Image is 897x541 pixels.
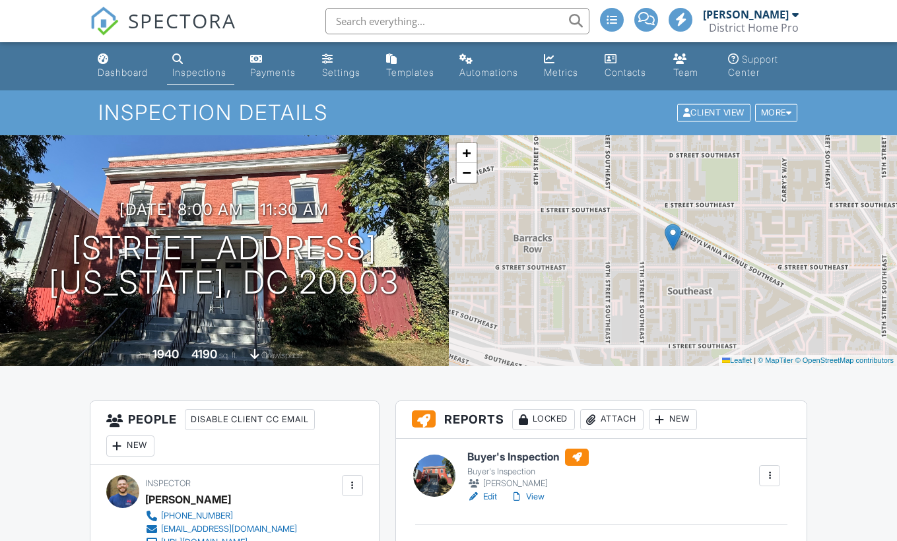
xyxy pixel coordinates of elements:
a: © MapTiler [758,356,793,364]
a: Settings [317,48,371,85]
a: Automations (Advanced) [454,48,528,85]
a: Leaflet [722,356,752,364]
a: Templates [381,48,443,85]
div: New [106,435,154,457]
a: Contacts [599,48,657,85]
a: © OpenStreetMap contributors [795,356,894,364]
span: sq. ft. [219,350,238,360]
div: Dashboard [98,67,148,78]
div: Attach [580,409,644,430]
div: Buyer's Inspection [467,466,589,477]
a: [EMAIL_ADDRESS][DOMAIN_NAME] [145,523,297,536]
img: The Best Home Inspection Software - Spectora [90,7,119,36]
div: Locked [512,409,575,430]
span: crawlspace [261,350,302,360]
img: Marker [665,224,681,251]
a: Zoom out [457,163,477,183]
span: SPECTORA [128,7,236,34]
div: Disable Client CC Email [185,409,315,430]
span: − [462,164,471,181]
a: SPECTORA [90,18,236,46]
div: [PERSON_NAME] [467,477,589,490]
div: District Home Pro [709,21,799,34]
div: Support Center [728,53,778,78]
div: New [649,409,697,430]
span: + [462,144,471,161]
h1: [STREET_ADDRESS] [US_STATE], DC 20003 [49,231,399,301]
div: [PHONE_NUMBER] [161,511,233,521]
a: Buyer's Inspection Buyer's Inspection [PERSON_NAME] [467,449,589,491]
div: Team [673,67,698,78]
div: 4190 [191,347,217,361]
a: Edit [467,490,497,503]
h1: Inspection Details [98,101,799,124]
a: Team [668,48,713,85]
div: [PERSON_NAME] [703,8,789,21]
div: Payments [250,67,296,78]
div: Inspections [172,67,226,78]
div: Automations [459,67,518,78]
div: [PERSON_NAME] [145,490,231,509]
div: 1940 [152,347,179,361]
a: Payments [245,48,306,85]
div: Client View [677,104,750,122]
h3: People [90,401,379,465]
div: [EMAIL_ADDRESS][DOMAIN_NAME] [161,524,297,534]
input: Search everything... [325,8,589,34]
span: Inspector [145,478,191,488]
a: Metrics [539,48,589,85]
span: | [754,356,756,364]
div: Metrics [544,67,578,78]
h3: [DATE] 8:00 am - 11:30 am [119,201,329,218]
span: Built [136,350,150,360]
a: Support Center [723,48,805,85]
div: Contacts [605,67,646,78]
div: Templates [386,67,434,78]
a: Zoom in [457,143,477,163]
div: More [755,104,798,122]
a: View [510,490,545,503]
a: [PHONE_NUMBER] [145,509,297,523]
a: Client View [676,107,754,117]
h6: Buyer's Inspection [467,449,589,466]
a: Dashboard [92,48,156,85]
a: Inspections [167,48,234,85]
div: Settings [322,67,360,78]
h3: Reports [396,401,807,439]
